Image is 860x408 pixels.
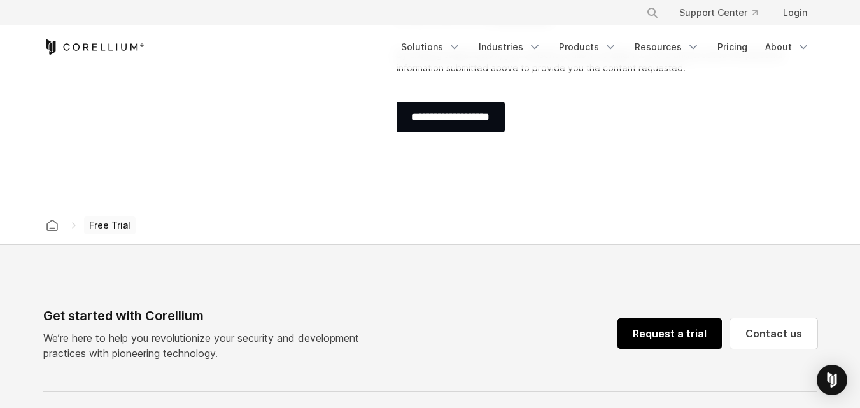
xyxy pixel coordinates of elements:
a: About [758,36,817,59]
button: Search [641,1,664,24]
a: Industries [471,36,549,59]
div: Get started with Corellium [43,306,369,325]
a: Resources [627,36,707,59]
a: Request a trial [617,318,722,349]
a: Solutions [393,36,469,59]
a: Corellium Home [43,39,145,55]
a: Products [551,36,624,59]
a: Pricing [710,36,755,59]
a: Corellium home [41,216,64,234]
a: Contact us [730,318,817,349]
div: Open Intercom Messenger [817,365,847,395]
span: Free Trial [84,216,136,234]
div: Navigation Menu [393,36,817,59]
div: Navigation Menu [631,1,817,24]
p: We’re here to help you revolutionize your security and development practices with pioneering tech... [43,330,369,361]
a: Support Center [669,1,768,24]
a: Login [773,1,817,24]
